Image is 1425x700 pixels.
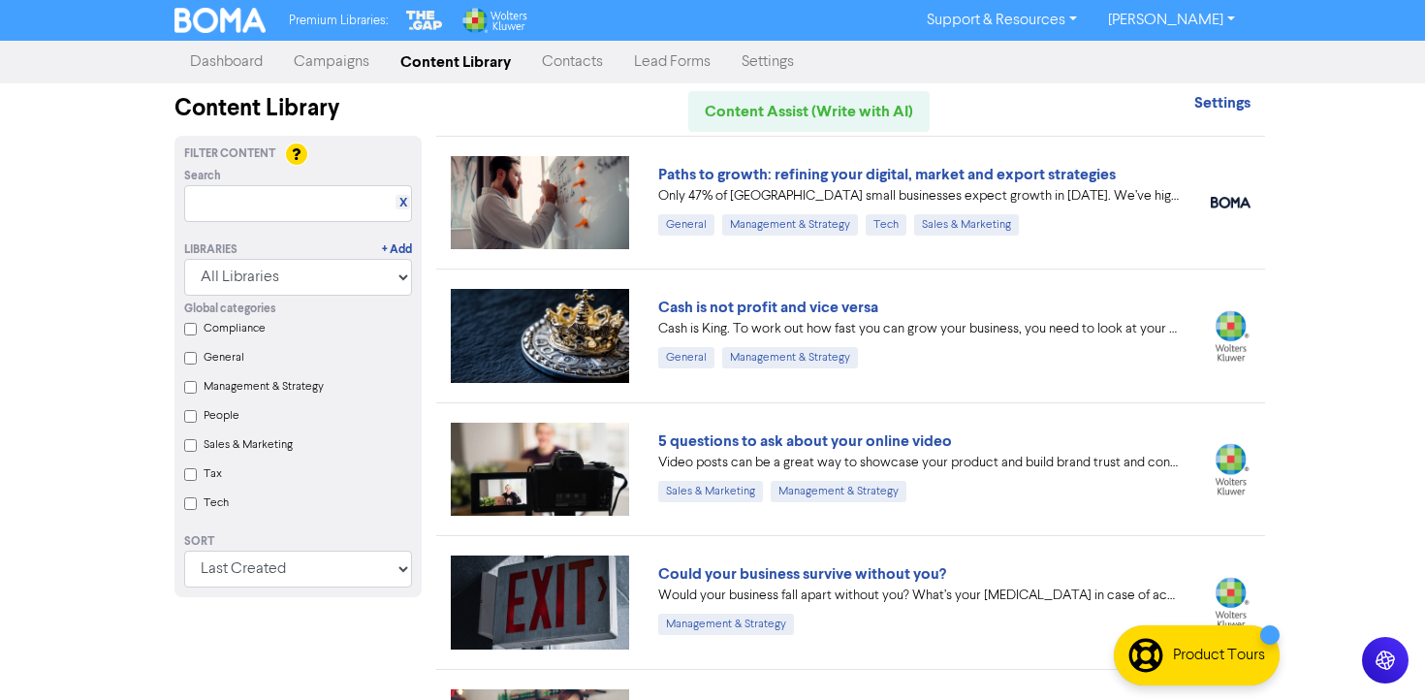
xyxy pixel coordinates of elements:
[658,481,763,502] div: Sales & Marketing
[460,8,526,33] img: Wolters Kluwer
[1211,443,1251,494] img: wolters_kluwer
[278,43,385,81] a: Campaigns
[204,494,229,512] label: Tech
[722,347,858,368] div: Management & Strategy
[771,481,906,502] div: Management & Strategy
[658,186,1182,207] div: Only 47% of New Zealand small businesses expect growth in 2025. We’ve highlighted four key ways y...
[658,586,1182,606] div: Would your business fall apart without you? What’s your Plan B in case of accident, illness, or j...
[526,43,618,81] a: Contacts
[658,347,714,368] div: General
[184,145,412,163] div: Filter Content
[174,8,266,33] img: BOMA Logo
[184,301,412,318] div: Global categories
[658,319,1182,339] div: Cash is King. To work out how fast you can grow your business, you need to look at your projected...
[184,533,412,551] div: Sort
[658,431,952,451] a: 5 questions to ask about your online video
[382,241,412,259] a: + Add
[399,196,407,210] a: X
[866,214,906,236] div: Tech
[204,349,244,366] label: General
[1328,607,1425,700] iframe: Chat Widget
[1211,577,1251,628] img: wolterskluwer
[726,43,809,81] a: Settings
[403,8,446,33] img: The Gap
[658,165,1116,184] a: Paths to growth: refining your digital, market and export strategies
[204,436,293,454] label: Sales & Marketing
[184,241,237,259] div: Libraries
[658,564,946,584] a: Could your business survive without you?
[204,378,324,396] label: Management & Strategy
[658,298,878,317] a: Cash is not profit and vice versa
[688,91,930,132] a: Content Assist (Write with AI)
[618,43,726,81] a: Lead Forms
[914,214,1019,236] div: Sales & Marketing
[204,465,222,483] label: Tax
[722,214,858,236] div: Management & Strategy
[1092,5,1251,36] a: [PERSON_NAME]
[1194,93,1251,112] strong: Settings
[658,214,714,236] div: General
[184,168,221,185] span: Search
[911,5,1092,36] a: Support & Resources
[204,407,239,425] label: People
[204,320,266,337] label: Compliance
[658,614,794,635] div: Management & Strategy
[1211,310,1251,362] img: wolterskluwer
[1194,96,1251,111] a: Settings
[174,91,422,126] div: Content Library
[385,43,526,81] a: Content Library
[1211,197,1251,208] img: boma
[174,43,278,81] a: Dashboard
[658,453,1182,473] div: Video posts can be a great way to showcase your product and build brand trust and connections wit...
[289,15,388,27] span: Premium Libraries:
